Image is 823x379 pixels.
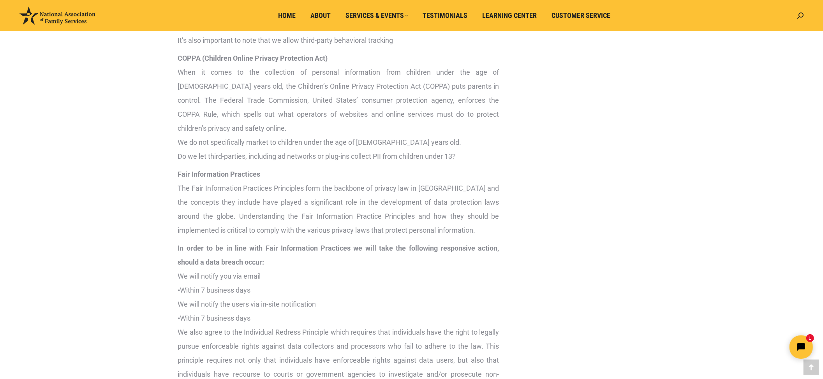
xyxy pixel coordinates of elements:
span: Testimonials [423,11,468,20]
a: Customer Service [546,8,616,23]
span: Customer Service [552,11,611,20]
a: Home [273,8,301,23]
strong: COPPA (Children Online Privacy Protection Act) [178,54,328,62]
p: The Fair Information Practices Principles form the backbone of privacy law in [GEOGRAPHIC_DATA] a... [178,167,499,237]
strong: • [178,314,180,322]
a: Testimonials [418,8,473,23]
span: Learning Center [483,11,537,20]
strong: In order to be in line with Fair Information Practices we will take the following responsive acti... [178,244,499,266]
iframe: Tidio Chat [686,329,819,365]
p: It’s also important to note that we allow third-party behavioral tracking [178,19,499,47]
span: About [311,11,331,20]
strong: Fair Information Practices [178,170,261,178]
a: About [305,8,337,23]
span: Services & Events [346,11,408,20]
a: Learning Center [477,8,543,23]
strong: • [178,286,180,294]
p: When it comes to the collection of personal information from children under the age of [DEMOGRAPH... [178,51,499,163]
img: National Association of Family Services [19,7,95,25]
span: Home [278,11,296,20]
